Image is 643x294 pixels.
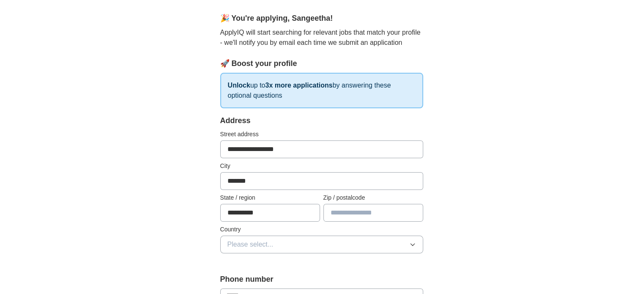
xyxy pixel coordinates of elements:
[323,193,423,202] label: Zip / postalcode
[220,236,423,253] button: Please select...
[220,58,423,69] div: 🚀 Boost your profile
[220,13,423,24] div: 🎉 You're applying , Sangeetha !
[220,225,423,234] label: Country
[220,115,423,126] div: Address
[220,193,320,202] label: State / region
[220,73,423,108] p: up to by answering these optional questions
[265,82,332,89] strong: 3x more applications
[220,274,423,285] label: Phone number
[220,27,423,48] p: ApplyIQ will start searching for relevant jobs that match your profile - we'll notify you by emai...
[220,162,423,170] label: City
[228,82,250,89] strong: Unlock
[227,239,274,250] span: Please select...
[220,130,423,139] label: Street address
